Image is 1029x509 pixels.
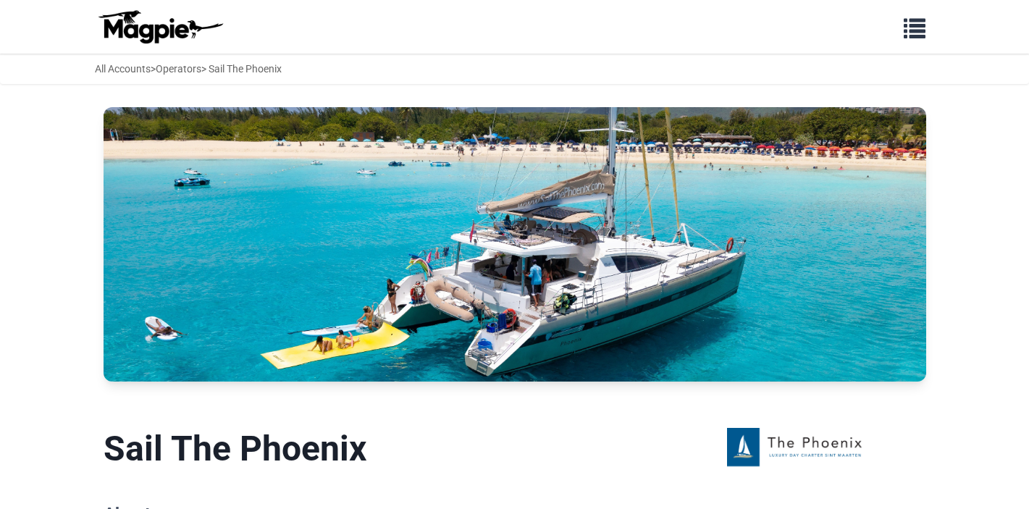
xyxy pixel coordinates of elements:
a: All Accounts [95,63,151,75]
h1: Sail The Phoenix [104,428,644,470]
a: Operators [156,63,201,75]
img: logo-ab69f6fb50320c5b225c76a69d11143b.png [95,9,225,44]
img: Sail The Phoenix banner [104,107,926,381]
div: > > Sail The Phoenix [95,61,282,77]
img: Sail The Phoenix logo [727,428,866,474]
